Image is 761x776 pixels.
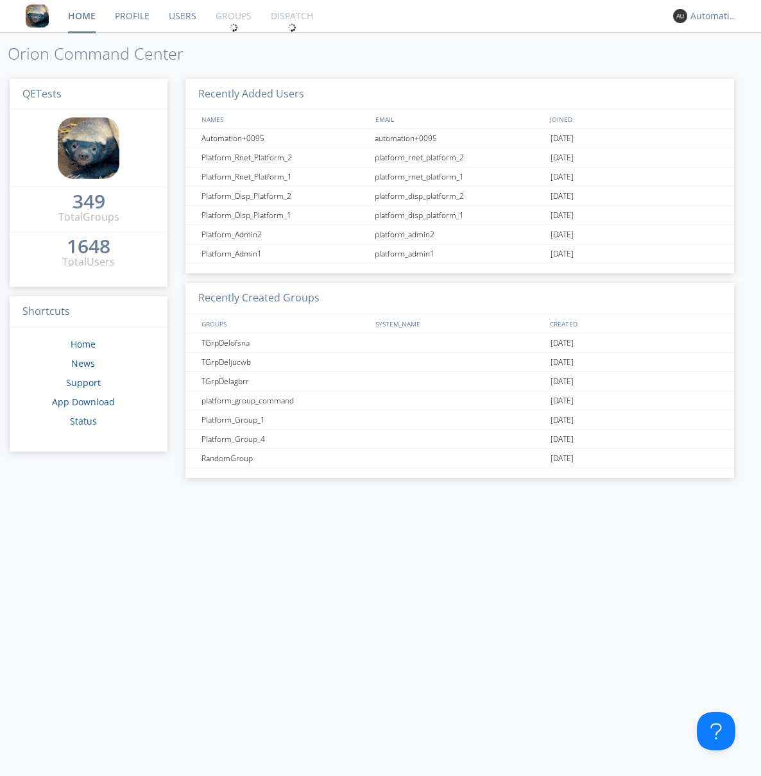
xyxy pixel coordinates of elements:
div: TGrpDelofsna [198,333,372,352]
a: Platform_Group_1[DATE] [185,410,734,430]
img: spin.svg [229,23,238,32]
a: RandomGroup[DATE] [185,449,734,468]
div: automation+0095 [372,129,547,148]
div: CREATED [547,314,722,333]
div: TGrpDeljucwb [198,353,372,371]
div: Automation+0095 [198,129,372,148]
a: 1648 [67,240,110,255]
h1: Orion Command Center [8,45,761,63]
div: platform_admin2 [372,225,547,244]
span: [DATE] [551,353,574,372]
div: GROUPS [198,314,370,333]
div: EMAIL [372,110,546,128]
div: Platform_Group_4 [198,430,372,448]
div: Platform_Admin2 [198,225,372,244]
a: Platform_Group_4[DATE] [185,430,734,449]
div: platform_group_command [198,391,372,410]
a: Platform_Admin2platform_admin2[DATE] [185,225,734,244]
span: [DATE] [551,391,574,410]
iframe: Toggle Customer Support [697,712,735,750]
span: [DATE] [551,244,574,264]
div: Platform_Admin1 [198,244,372,263]
a: Home [71,338,96,350]
img: 8ff700cf5bab4eb8a436322861af2272 [58,117,119,179]
div: Automation+0004 [690,10,739,22]
span: [DATE] [551,430,574,449]
a: TGrpDelofsna[DATE] [185,333,734,353]
a: News [71,357,95,369]
a: TGrpDelagbrr[DATE] [185,372,734,391]
div: Platform_Rnet_Platform_2 [198,148,372,167]
a: App Download [52,396,115,408]
div: NAMES [198,110,370,128]
div: Platform_Disp_Platform_1 [198,206,372,224]
a: Support [66,376,101,389]
div: platform_admin1 [372,244,547,263]
img: spin.svg [287,23,296,32]
a: Platform_Disp_Platform_1platform_disp_platform_1[DATE] [185,206,734,225]
span: [DATE] [551,225,574,244]
span: [DATE] [551,206,574,225]
span: [DATE] [551,410,574,430]
a: Status [70,415,97,427]
span: [DATE] [551,148,574,167]
div: Total Groups [58,210,119,224]
span: [DATE] [551,449,574,468]
a: Platform_Rnet_Platform_1platform_rnet_platform_1[DATE] [185,167,734,187]
a: TGrpDeljucwb[DATE] [185,353,734,372]
div: 1648 [67,240,110,253]
div: Platform_Rnet_Platform_1 [198,167,372,186]
h3: Recently Added Users [185,79,734,110]
div: SYSTEM_NAME [372,314,546,333]
div: platform_rnet_platform_1 [372,167,547,186]
img: 373638.png [673,9,687,23]
a: Platform_Admin1platform_admin1[DATE] [185,244,734,264]
a: Automation+0095automation+0095[DATE] [185,129,734,148]
a: 349 [73,195,105,210]
div: Total Users [62,255,115,269]
span: [DATE] [551,167,574,187]
div: platform_disp_platform_2 [372,187,547,205]
span: [DATE] [551,187,574,206]
div: 349 [73,195,105,208]
img: 8ff700cf5bab4eb8a436322861af2272 [26,4,49,28]
div: Platform_Group_1 [198,410,372,429]
h3: Shortcuts [10,296,167,328]
a: Platform_Rnet_Platform_2platform_rnet_platform_2[DATE] [185,148,734,167]
span: [DATE] [551,333,574,353]
h3: Recently Created Groups [185,283,734,314]
div: JOINED [547,110,722,128]
div: RandomGroup [198,449,372,468]
span: [DATE] [551,372,574,391]
span: [DATE] [551,129,574,148]
div: platform_rnet_platform_2 [372,148,547,167]
div: Platform_Disp_Platform_2 [198,187,372,205]
a: platform_group_command[DATE] [185,391,734,410]
div: platform_disp_platform_1 [372,206,547,224]
div: TGrpDelagbrr [198,372,372,391]
a: Platform_Disp_Platform_2platform_disp_platform_2[DATE] [185,187,734,206]
span: QETests [22,87,62,101]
